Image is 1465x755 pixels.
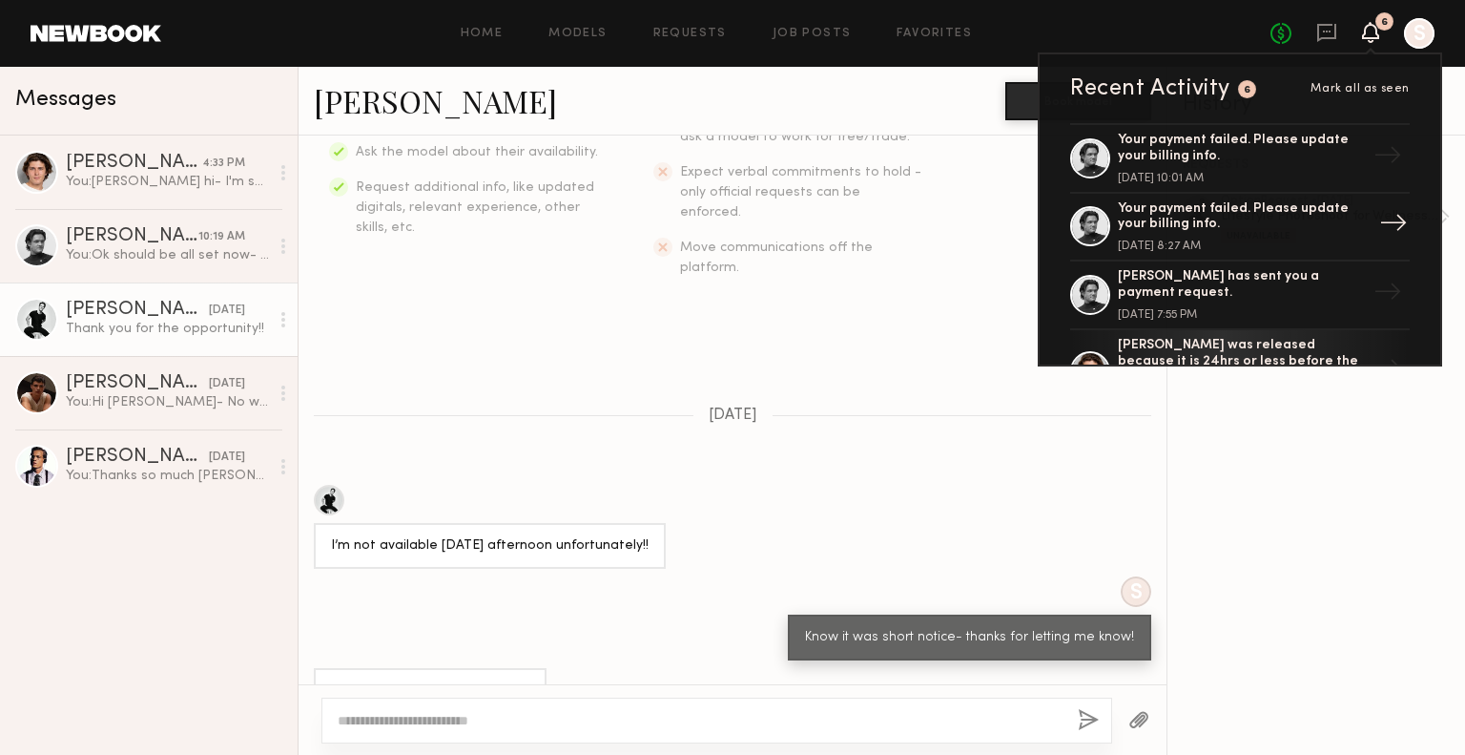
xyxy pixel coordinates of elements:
div: → [1366,134,1410,183]
div: [PERSON_NAME] has sent you a payment request. [1118,269,1366,302]
div: [PERSON_NAME] [66,301,209,320]
span: Messages [15,89,116,111]
div: → [1366,270,1410,320]
span: Mark all as seen [1310,83,1410,94]
div: You: Thanks so much [PERSON_NAME]! [66,467,269,485]
div: [DATE] 10:01 AM [1118,173,1366,184]
a: Your payment failed. Please update your billing info.[DATE] 10:01 AM→ [1070,123,1410,194]
div: You: [PERSON_NAME] hi- I'm so sorry about that! I thought I had closed the job post, my first tim... [66,173,269,191]
a: S [1404,18,1434,49]
div: 6 [1381,17,1388,28]
div: Thank you for the opportunity!! [331,681,529,703]
a: Requests [653,28,727,40]
span: Request additional info, like updated digitals, relevant experience, other skills, etc. [356,181,594,234]
button: Book model [1005,82,1151,120]
span: Expect verbal commitments to hold - only official requests can be enforced. [680,166,921,219]
div: You: Hi [PERSON_NAME]- No worries at all completely understand- know this was super short notice ... [66,393,269,411]
a: Book model [1005,92,1151,108]
div: [DATE] 7:55 PM [1118,309,1366,321]
div: Your payment failed. Please update your billing info. [1118,201,1366,234]
div: I’m not available [DATE] afternoon unfortunately!! [331,535,649,557]
span: Move communications off the platform. [680,241,873,274]
a: Favorites [897,28,972,40]
div: → [1366,346,1410,396]
a: [PERSON_NAME] [314,80,557,121]
div: 4:33 PM [202,155,245,173]
div: [DATE] 8:27 AM [1118,241,1366,252]
a: Your payment failed. Please update your billing info.[DATE] 8:27 AM→ [1070,194,1410,262]
div: [PERSON_NAME] [66,227,198,246]
div: 10:19 AM [198,228,245,246]
a: Job Posts [773,28,852,40]
a: [PERSON_NAME] was released because it is 24hrs or less before the job start time.→ [1070,330,1410,414]
span: [DATE] [709,408,757,424]
div: 6 [1244,85,1251,95]
div: → [1372,201,1415,251]
div: [DATE] [209,375,245,393]
div: [PERSON_NAME] [66,448,209,467]
div: Your payment failed. Please update your billing info. [1118,133,1366,165]
a: Models [548,28,607,40]
div: You: Ok should be all set now- went through! [66,246,269,264]
div: [PERSON_NAME] [66,154,202,173]
div: [DATE] [209,302,245,320]
a: [PERSON_NAME] has sent you a payment request.[DATE] 7:55 PM→ [1070,262,1410,330]
div: [PERSON_NAME] was released because it is 24hrs or less before the job start time. [1118,338,1366,386]
div: Thank you for the opportunity!! [66,320,269,338]
div: [DATE] [209,449,245,467]
span: Ask the model about their availability. [356,146,598,158]
div: Know it was short notice- thanks for letting me know! [805,627,1134,649]
div: Recent Activity [1070,77,1230,100]
a: Home [461,28,504,40]
div: [PERSON_NAME] [66,374,209,393]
